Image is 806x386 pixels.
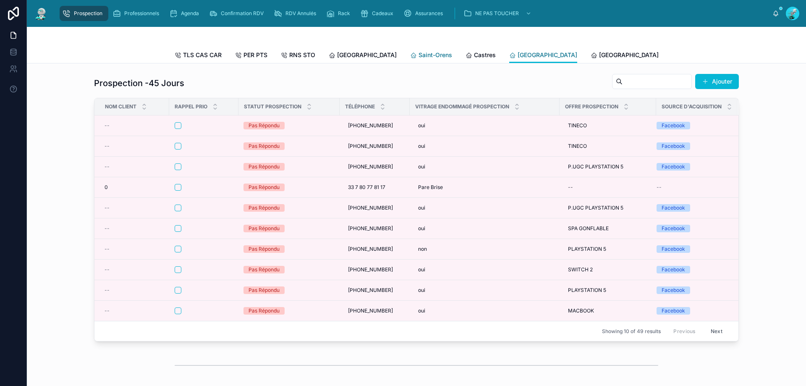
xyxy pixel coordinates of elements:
div: scrollable content [55,4,772,23]
a: SWITCH 2 [565,263,651,276]
a: oui [415,139,555,153]
a: P.UGC PLAYSTATION 5 [565,201,651,215]
a: -- [105,307,164,314]
a: Pare Brise [415,181,555,194]
div: Pas Répondu [249,266,280,273]
span: [PHONE_NUMBER] [348,225,393,232]
div: Pas Répondu [249,184,280,191]
a: [PHONE_NUMBER] [345,222,405,235]
span: -- [105,163,110,170]
div: Facebook [662,163,685,171]
a: 0 [105,184,164,191]
a: MACBOOK [565,304,651,318]
a: Prospection [60,6,108,21]
div: Pas Répondu [249,204,280,212]
span: oui [418,307,425,314]
span: [GEOGRAPHIC_DATA] [599,51,659,59]
a: oui [415,263,555,276]
a: Pas Répondu [243,204,335,212]
span: RNS STO [289,51,315,59]
a: [PHONE_NUMBER] [345,284,405,297]
a: P.UGC PLAYSTATION 5 [565,160,651,173]
a: [GEOGRAPHIC_DATA] [509,47,577,63]
a: Pas Répondu [243,266,335,273]
a: NE PAS TOUCHER [461,6,536,21]
span: [GEOGRAPHIC_DATA] [337,51,397,59]
a: RDV Annulés [271,6,322,21]
span: -- [105,143,110,150]
span: 0 [105,184,108,191]
span: Cadeaux [372,10,393,17]
a: TINECO [565,119,651,132]
span: [PHONE_NUMBER] [348,163,393,170]
span: Prospection [74,10,102,17]
span: TLS CAS CAR [183,51,222,59]
a: oui [415,222,555,235]
div: Facebook [662,142,685,150]
span: TINECO [568,122,587,129]
div: -- [568,184,573,191]
a: [PHONE_NUMBER] [345,139,405,153]
a: RNS STO [281,47,315,64]
div: Pas Répondu [249,245,280,253]
span: oui [418,266,425,273]
a: Professionnels [110,6,165,21]
a: Pas Répondu [243,142,335,150]
a: SPA GONFLABLE [565,222,651,235]
a: non [415,242,555,256]
a: Pas Répondu [243,225,335,232]
a: -- [565,181,651,194]
span: Vitrage endommagé Prospection [415,103,509,110]
a: Facebook [657,307,727,315]
span: [PHONE_NUMBER] [348,307,393,314]
span: SPA GONFLABLE [568,225,609,232]
span: [PHONE_NUMBER] [348,266,393,273]
a: -- [105,246,164,252]
a: oui [415,201,555,215]
span: oui [418,163,425,170]
span: [PHONE_NUMBER] [348,205,393,211]
div: Facebook [662,307,685,315]
span: P.UGC PLAYSTATION 5 [568,163,623,170]
a: Cadeaux [358,6,399,21]
a: [PHONE_NUMBER] [345,201,405,215]
span: Agenda [181,10,199,17]
a: Pas Répondu [243,122,335,129]
a: Pas Répondu [243,163,335,171]
a: Agenda [167,6,205,21]
a: Facebook [657,286,727,294]
button: Next [705,325,728,338]
span: [PHONE_NUMBER] [348,143,393,150]
span: -- [105,225,110,232]
div: Pas Répondu [249,307,280,315]
span: MACBOOK [568,307,594,314]
span: SWITCH 2 [568,266,593,273]
span: PLAYSTATION 5 [568,246,606,252]
a: Pas Répondu [243,286,335,294]
a: PER PTS [235,47,267,64]
span: Saint-Orens [419,51,452,59]
span: Téléphone [345,103,375,110]
a: [PHONE_NUMBER] [345,119,405,132]
a: -- [105,163,164,170]
span: oui [418,287,425,294]
span: -- [105,287,110,294]
a: TLS CAS CAR [175,47,222,64]
a: [PHONE_NUMBER] [345,160,405,173]
span: NE PAS TOUCHER [475,10,519,17]
a: Facebook [657,245,727,253]
img: App logo [34,7,49,20]
div: Facebook [662,286,685,294]
a: Pas Répondu [243,184,335,191]
a: oui [415,160,555,173]
a: -- [105,266,164,273]
a: -- [105,287,164,294]
span: -- [105,122,110,129]
span: TINECO [568,143,587,150]
a: Castres [466,47,496,64]
span: PLAYSTATION 5 [568,287,606,294]
span: Rappel Prio [175,103,207,110]
a: [GEOGRAPHIC_DATA] [591,47,659,64]
button: Ajouter [695,74,739,89]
